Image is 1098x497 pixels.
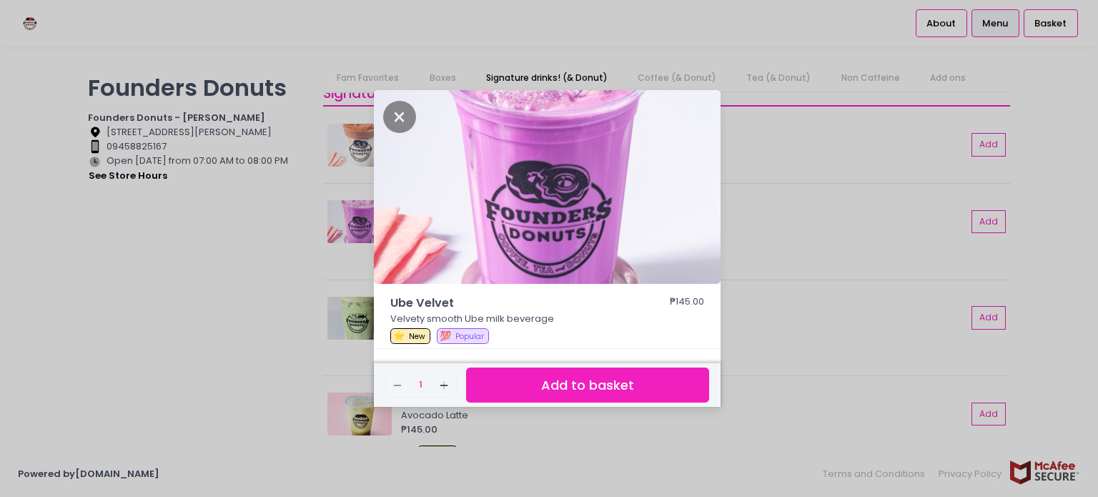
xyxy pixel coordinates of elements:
[440,329,451,343] span: 💯
[390,295,626,312] span: Ube Velvet
[670,295,704,312] div: ₱145.00
[374,90,721,285] img: Ube Velvet
[466,368,709,403] button: Add to basket
[383,109,416,123] button: Close
[455,331,484,342] span: Popular
[393,329,405,343] span: ⭐
[390,312,705,326] p: Velvety smooth Ube milk beverage
[409,331,425,342] span: New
